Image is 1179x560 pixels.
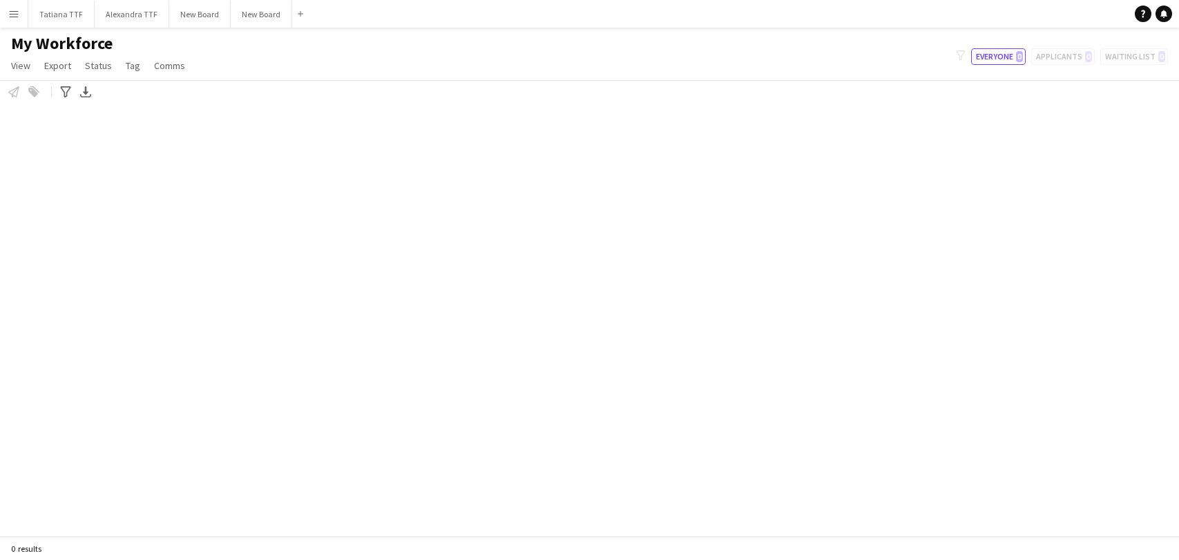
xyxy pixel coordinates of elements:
a: View [6,57,36,75]
span: Comms [154,59,185,72]
button: New Board [169,1,231,28]
a: Status [79,57,117,75]
span: View [11,59,30,72]
button: New Board [231,1,292,28]
a: Tag [120,57,146,75]
a: Export [39,57,77,75]
button: Alexandra TTF [95,1,169,28]
app-action-btn: Export XLSX [77,84,94,100]
span: Status [85,59,112,72]
span: Tag [126,59,140,72]
button: Tatiana TTF [28,1,95,28]
span: 0 [1016,51,1023,62]
button: Everyone0 [971,48,1026,65]
app-action-btn: Advanced filters [57,84,74,100]
span: Export [44,59,71,72]
a: Comms [148,57,191,75]
span: My Workforce [11,33,113,54]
